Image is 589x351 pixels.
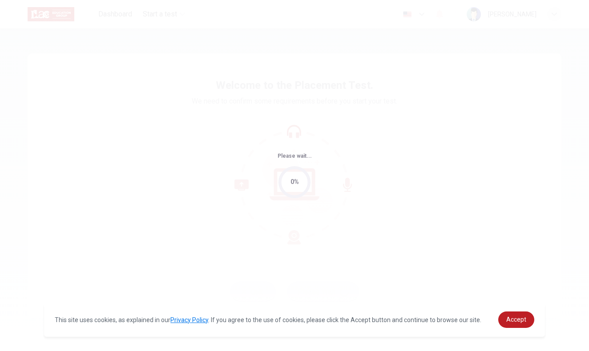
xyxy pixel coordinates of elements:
div: cookieconsent [44,303,545,337]
div: 0% [290,177,299,187]
span: Accept [506,316,526,323]
a: dismiss cookie message [498,311,534,328]
span: Please wait... [278,153,312,159]
span: This site uses cookies, as explained in our . If you agree to the use of cookies, please click th... [55,316,481,323]
a: Privacy Policy [170,316,208,323]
